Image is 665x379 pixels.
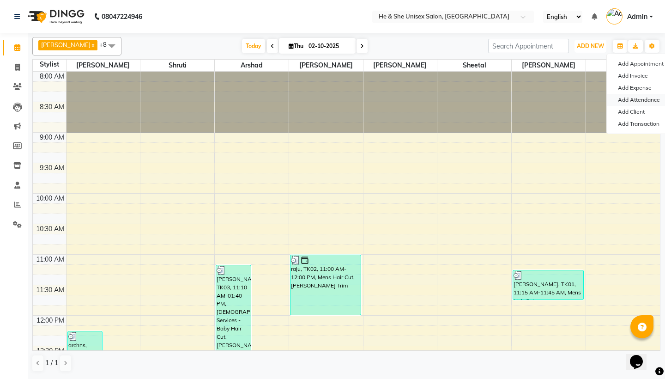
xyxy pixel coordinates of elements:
iframe: chat widget [626,342,656,370]
div: 8:00 AM [38,72,66,81]
span: [PERSON_NAME] [289,60,363,71]
b: 08047224946 [102,4,142,30]
div: 8:30 AM [38,102,66,112]
a: x [91,41,95,49]
div: 11:00 AM [34,255,66,264]
span: Thu [286,43,306,49]
div: 12:00 PM [35,316,66,325]
span: 1 / 1 [45,358,58,368]
span: Admin [627,12,647,22]
span: Today [242,39,265,53]
span: Sheetal [437,60,511,71]
input: 2025-10-02 [306,39,352,53]
div: 10:00 AM [34,194,66,203]
span: [PERSON_NAME] [363,60,437,71]
div: raju, TK02, 11:00 AM-12:00 PM, Mens Hair Cut,[PERSON_NAME] Trim [290,255,361,315]
div: 11:30 AM [34,285,66,295]
input: Search Appointment [488,39,569,53]
img: logo [24,4,87,30]
span: Iqra [586,60,660,71]
div: 12:30 PM [35,346,66,356]
span: [PERSON_NAME] [41,41,91,49]
img: Admin [606,8,623,24]
span: [PERSON_NAME] [66,60,140,71]
button: ADD NEW [574,40,606,53]
span: Shruti [140,60,214,71]
div: Stylist [33,60,66,69]
div: 10:30 AM [34,224,66,234]
span: ADD NEW [577,43,604,49]
div: 9:30 AM [38,163,66,173]
div: 9:00 AM [38,133,66,142]
span: [PERSON_NAME] [512,60,586,71]
div: [PERSON_NAME], TK01, 11:15 AM-11:45 AM, Mens Hair Cut [513,270,583,300]
span: +8 [99,41,114,48]
span: Arshad [215,60,289,71]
